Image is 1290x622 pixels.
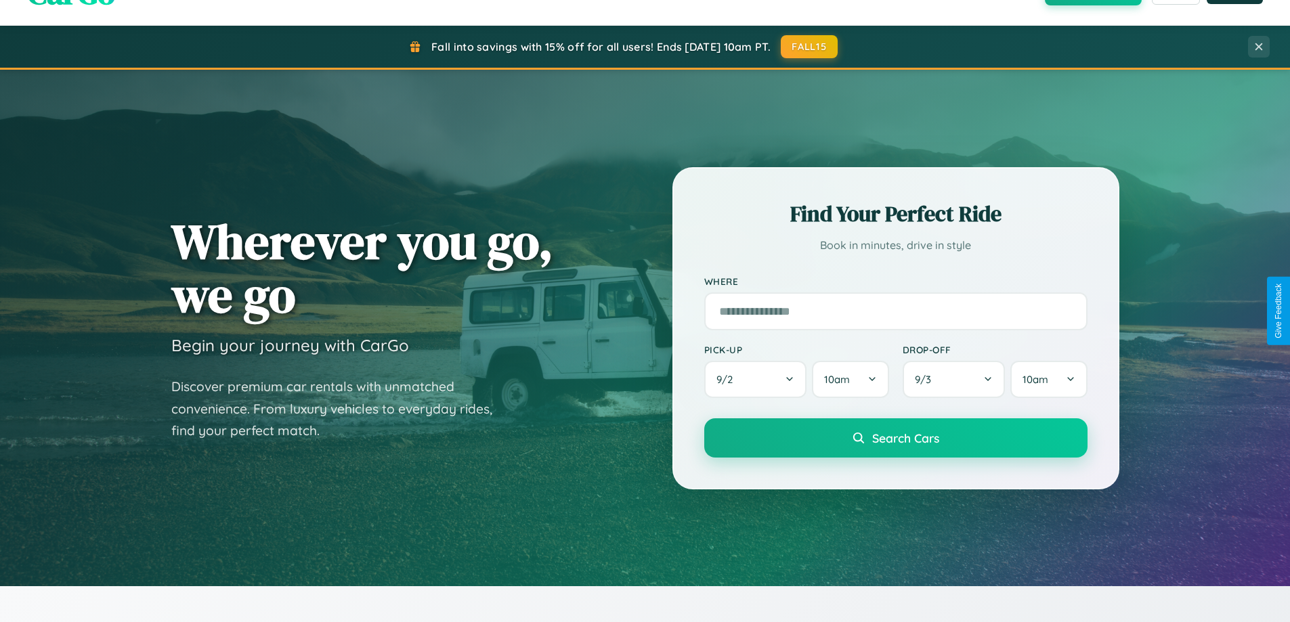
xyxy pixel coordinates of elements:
span: 9 / 2 [716,373,739,386]
label: Drop-off [903,344,1088,355]
h3: Begin your journey with CarGo [171,335,409,355]
p: Book in minutes, drive in style [704,236,1088,255]
h1: Wherever you go, we go [171,215,553,321]
p: Discover premium car rentals with unmatched convenience. From luxury vehicles to everyday rides, ... [171,376,510,442]
button: 10am [1010,361,1087,398]
span: 9 / 3 [915,373,938,386]
span: 10am [1023,373,1048,386]
button: Search Cars [704,418,1088,458]
div: Give Feedback [1274,284,1283,338]
button: 10am [812,361,888,398]
h2: Find Your Perfect Ride [704,199,1088,229]
label: Pick-up [704,344,889,355]
button: 9/3 [903,361,1006,398]
span: Fall into savings with 15% off for all users! Ends [DATE] 10am PT. [431,40,771,53]
button: FALL15 [781,35,838,58]
button: 9/2 [704,361,807,398]
label: Where [704,275,1088,287]
span: 10am [824,373,850,386]
span: Search Cars [872,430,939,445]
